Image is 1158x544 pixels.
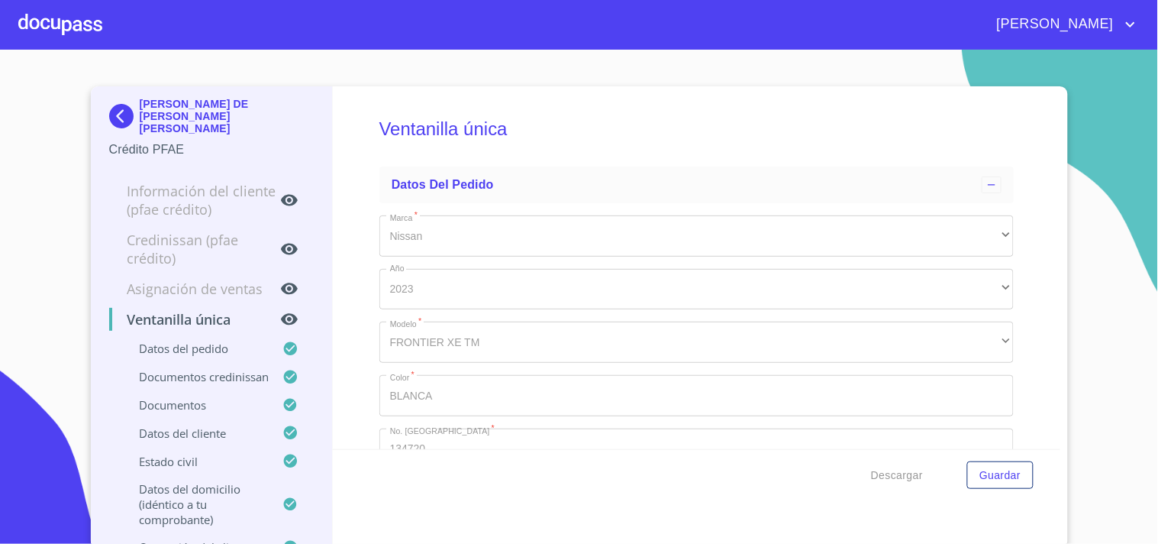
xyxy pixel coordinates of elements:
[109,341,283,356] p: Datos del pedido
[985,12,1140,37] button: account of current user
[109,141,314,159] p: Crédito PFAE
[379,269,1014,310] div: 2023
[379,98,1014,160] h5: Ventanilla única
[379,322,1014,363] div: FRONTIER XE TM
[109,231,281,267] p: Credinissan (PFAE crédito)
[109,104,140,128] img: Docupass spot blue
[109,98,314,141] div: [PERSON_NAME] DE [PERSON_NAME] [PERSON_NAME]
[379,215,1014,257] div: Nissan
[985,12,1121,37] span: [PERSON_NAME]
[140,98,314,134] p: [PERSON_NAME] DE [PERSON_NAME] [PERSON_NAME]
[109,454,283,469] p: Estado civil
[109,182,281,219] p: Información del cliente (PFAE crédito)
[871,466,923,485] span: Descargar
[979,466,1021,485] span: Guardar
[109,310,281,329] p: Ventanilla única
[967,461,1033,490] button: Guardar
[109,280,281,298] p: Asignación de Ventas
[392,178,494,191] span: Datos del pedido
[109,481,283,527] p: Datos del domicilio (idéntico a tu comprobante)
[109,369,283,384] p: Documentos CrediNissan
[865,461,929,490] button: Descargar
[109,397,283,413] p: Documentos
[109,426,283,441] p: Datos del cliente
[379,167,1014,203] div: Datos del pedido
